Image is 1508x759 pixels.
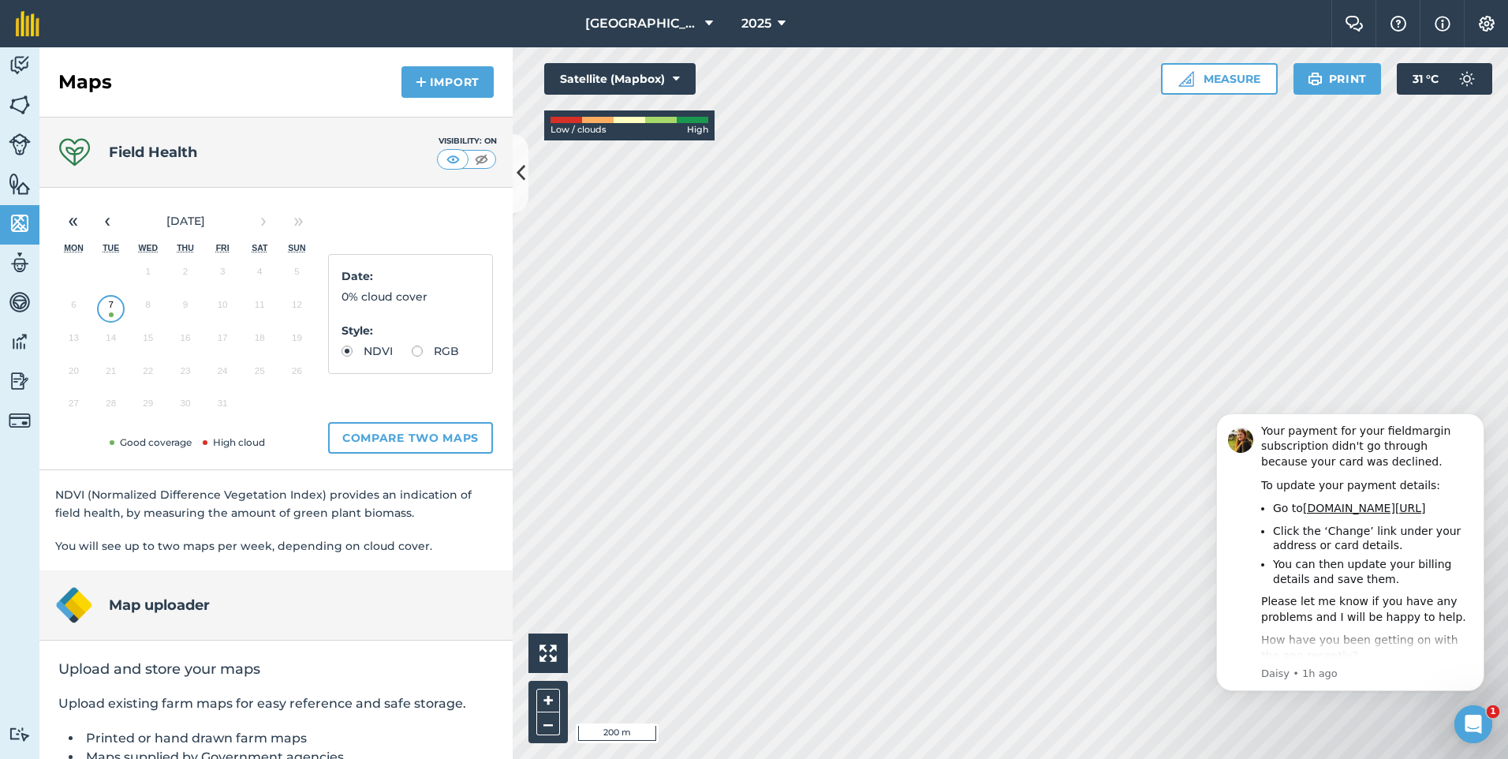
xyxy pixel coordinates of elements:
img: svg+xml;base64,PHN2ZyB4bWxucz0iaHR0cDovL3d3dy53My5vcmcvMjAwMC9zdmciIHdpZHRoPSIxOSIgaGVpZ2h0PSIyNC... [1308,69,1323,88]
button: 31 °C [1397,63,1492,95]
img: A question mark icon [1389,16,1408,32]
button: 13 October 2025 [55,325,92,358]
button: ‹ [90,204,125,238]
img: svg+xml;base64,PHN2ZyB4bWxucz0iaHR0cDovL3d3dy53My5vcmcvMjAwMC9zdmciIHdpZHRoPSIxNCIgaGVpZ2h0PSIyNC... [416,73,427,92]
button: » [281,204,315,238]
span: Good coverage [106,436,192,448]
button: 29 October 2025 [129,391,166,424]
img: svg+xml;base64,PD94bWwgdmVyc2lvbj0iMS4wIiBlbmNvZGluZz0idXRmLTgiPz4KPCEtLSBHZW5lcmF0b3I6IEFkb2JlIE... [9,330,31,353]
img: svg+xml;base64,PD94bWwgdmVyc2lvbj0iMS4wIiBlbmNvZGluZz0idXRmLTgiPz4KPCEtLSBHZW5lcmF0b3I6IEFkb2JlIE... [9,290,31,314]
button: – [536,712,560,735]
img: svg+xml;base64,PD94bWwgdmVyc2lvbj0iMS4wIiBlbmNvZGluZz0idXRmLTgiPz4KPCEtLSBHZW5lcmF0b3I6IEFkb2JlIE... [9,369,31,393]
button: 30 October 2025 [166,391,203,424]
img: Map uploader logo [55,586,93,624]
button: 11 October 2025 [241,292,278,325]
p: Upload existing farm maps for easy reference and safe storage. [58,694,494,713]
span: [GEOGRAPHIC_DATA][PERSON_NAME] [585,14,699,33]
button: 26 October 2025 [278,358,315,391]
img: svg+xml;base64,PD94bWwgdmVyc2lvbj0iMS4wIiBlbmNvZGluZz0idXRmLTgiPz4KPCEtLSBHZW5lcmF0b3I6IEFkb2JlIE... [9,251,31,275]
img: svg+xml;base64,PHN2ZyB4bWxucz0iaHR0cDovL3d3dy53My5vcmcvMjAwMC9zdmciIHdpZHRoPSI1NiIgaGVpZ2h0PSI2MC... [9,172,31,196]
abbr: Tuesday [103,243,119,252]
abbr: Friday [216,243,230,252]
button: 20 October 2025 [55,358,92,391]
img: svg+xml;base64,PHN2ZyB4bWxucz0iaHR0cDovL3d3dy53My5vcmcvMjAwMC9zdmciIHdpZHRoPSIxNyIgaGVpZ2h0PSIxNy... [1435,14,1450,33]
img: svg+xml;base64,PHN2ZyB4bWxucz0iaHR0cDovL3d3dy53My5vcmcvMjAwMC9zdmciIHdpZHRoPSI1NiIgaGVpZ2h0PSI2MC... [9,211,31,235]
button: 28 October 2025 [92,391,129,424]
button: 19 October 2025 [278,325,315,358]
button: 27 October 2025 [55,391,92,424]
p: NDVI (Normalized Difference Vegetation Index) provides an indication of field health, by measurin... [55,486,497,522]
button: Compare two maps [328,422,493,454]
img: Two speech bubbles overlapping with the left bubble in the forefront [1345,16,1364,32]
abbr: Sunday [288,243,305,252]
img: A cog icon [1477,16,1496,32]
button: 1 October 2025 [129,259,166,292]
button: Satellite (Mapbox) [544,63,696,95]
abbr: Monday [64,243,84,252]
span: 31 ° C [1413,63,1439,95]
button: 7 October 2025 [92,292,129,325]
button: 17 October 2025 [204,325,241,358]
button: 14 October 2025 [92,325,129,358]
label: NDVI [342,346,393,357]
img: fieldmargin Logo [16,11,39,36]
img: svg+xml;base64,PD94bWwgdmVyc2lvbj0iMS4wIiBlbmNvZGluZz0idXRmLTgiPz4KPCEtLSBHZW5lcmF0b3I6IEFkb2JlIE... [9,727,31,742]
iframe: Intercom live chat [1454,705,1492,743]
button: 16 October 2025 [166,325,203,358]
abbr: Wednesday [139,243,159,252]
button: 4 October 2025 [241,259,278,292]
button: 25 October 2025 [241,358,278,391]
button: 23 October 2025 [166,358,203,391]
span: 1 [1487,705,1499,718]
div: Visibility: On [437,135,497,148]
img: Four arrows, one pointing top left, one top right, one bottom right and the last bottom left [539,645,557,662]
button: 31 October 2025 [204,391,241,424]
h2: Maps [58,69,112,95]
button: 9 October 2025 [166,292,203,325]
img: svg+xml;base64,PD94bWwgdmVyc2lvbj0iMS4wIiBlbmNvZGluZz0idXRmLTgiPz4KPCEtLSBHZW5lcmF0b3I6IEFkb2JlIE... [1451,63,1483,95]
img: svg+xml;base64,PHN2ZyB4bWxucz0iaHR0cDovL3d3dy53My5vcmcvMjAwMC9zdmciIHdpZHRoPSI1MCIgaGVpZ2h0PSI0MC... [472,151,491,167]
abbr: Thursday [177,243,194,252]
span: High cloud [200,436,265,448]
label: RGB [412,346,459,357]
h4: Map uploader [109,594,210,616]
button: Print [1293,63,1382,95]
li: Printed or hand drawn farm maps [82,729,494,748]
strong: Style : [342,323,373,338]
span: Low / clouds [551,123,607,137]
button: + [536,689,560,712]
button: 5 October 2025 [278,259,315,292]
button: 8 October 2025 [129,292,166,325]
span: [DATE] [166,214,205,228]
button: 6 October 2025 [55,292,92,325]
button: › [246,204,281,238]
span: 2025 [741,14,771,33]
img: svg+xml;base64,PHN2ZyB4bWxucz0iaHR0cDovL3d3dy53My5vcmcvMjAwMC9zdmciIHdpZHRoPSI1MCIgaGVpZ2h0PSI0MC... [443,151,463,167]
button: 15 October 2025 [129,325,166,358]
iframe: Intercom notifications message [1193,394,1508,751]
h4: Field Health [109,141,197,163]
img: svg+xml;base64,PD94bWwgdmVyc2lvbj0iMS4wIiBlbmNvZGluZz0idXRmLTgiPz4KPCEtLSBHZW5lcmF0b3I6IEFkb2JlIE... [9,133,31,155]
abbr: Saturday [252,243,267,252]
img: svg+xml;base64,PD94bWwgdmVyc2lvbj0iMS4wIiBlbmNvZGluZz0idXRmLTgiPz4KPCEtLSBHZW5lcmF0b3I6IEFkb2JlIE... [9,409,31,432]
button: [DATE] [125,204,246,238]
p: You will see up to two maps per week, depending on cloud cover. [55,537,497,555]
button: 22 October 2025 [129,358,166,391]
button: « [55,204,90,238]
p: 0% cloud cover [342,288,480,305]
img: Ruler icon [1178,71,1194,87]
img: svg+xml;base64,PD94bWwgdmVyc2lvbj0iMS4wIiBlbmNvZGluZz0idXRmLTgiPz4KPCEtLSBHZW5lcmF0b3I6IEFkb2JlIE... [9,54,31,77]
button: 24 October 2025 [204,358,241,391]
button: Import [401,66,494,98]
button: Measure [1161,63,1278,95]
strong: Date : [342,269,373,283]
